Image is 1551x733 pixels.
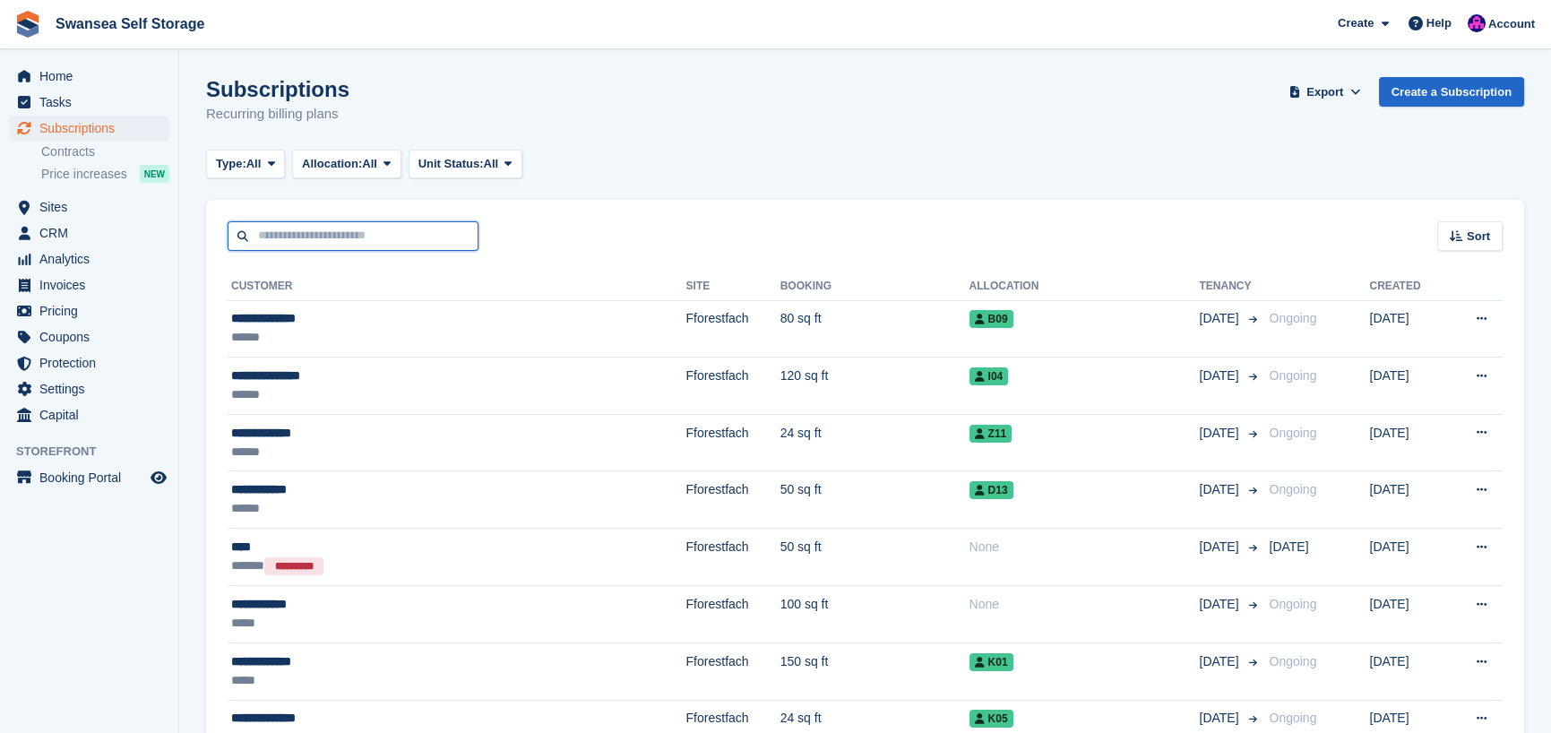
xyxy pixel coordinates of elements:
a: menu [9,402,169,427]
a: menu [9,90,169,115]
span: D13 [969,481,1013,499]
td: 24 sq ft [780,414,969,471]
span: Capital [39,402,147,427]
img: stora-icon-8386f47178a22dfd0bd8f6a31ec36ba5ce8667c1dd55bd0f319d3a0aa187defe.svg [14,11,41,38]
a: menu [9,376,169,401]
span: All [362,155,377,173]
span: CRM [39,220,147,246]
td: [DATE] [1369,586,1446,643]
span: B09 [969,310,1013,328]
span: All [246,155,262,173]
span: Pricing [39,298,147,323]
a: menu [9,465,169,490]
span: Home [39,64,147,89]
a: menu [9,246,169,272]
button: Export [1286,77,1365,107]
span: [DATE] [1199,309,1242,328]
td: 50 sq ft [780,529,969,586]
span: Ongoing [1269,368,1316,383]
th: Created [1369,272,1446,301]
img: Donna Davies [1468,14,1486,32]
a: Price increases NEW [41,164,169,184]
th: Site [686,272,780,301]
span: [DATE] [1199,424,1242,443]
span: Help [1426,14,1452,32]
span: Type: [216,155,246,173]
td: [DATE] [1369,300,1446,358]
td: Fforestfach [686,414,780,471]
span: Invoices [39,272,147,298]
span: [DATE] [1199,709,1242,728]
span: Ongoing [1269,482,1316,496]
span: K01 [969,653,1013,671]
td: Fforestfach [686,300,780,358]
a: menu [9,194,169,220]
span: Tasks [39,90,147,115]
span: Sites [39,194,147,220]
a: Contracts [41,143,169,160]
th: Tenancy [1199,272,1262,301]
a: menu [9,220,169,246]
span: Price increases [41,166,127,183]
td: 80 sq ft [780,300,969,358]
a: menu [9,272,169,298]
span: Settings [39,376,147,401]
span: Ongoing [1269,711,1316,725]
span: Ongoing [1269,311,1316,325]
span: Account [1488,15,1535,33]
span: Coupons [39,324,147,349]
td: 100 sq ft [780,586,969,643]
span: Unit Status: [418,155,484,173]
span: Ongoing [1269,426,1316,440]
button: Type: All [206,150,285,179]
td: [DATE] [1369,642,1446,700]
span: [DATE] [1199,366,1242,385]
span: Protection [39,350,147,375]
span: Sort [1467,228,1490,246]
a: menu [9,64,169,89]
td: 150 sq ft [780,642,969,700]
span: Analytics [39,246,147,272]
h1: Subscriptions [206,77,349,101]
span: Booking Portal [39,465,147,490]
td: 50 sq ft [780,471,969,529]
span: [DATE] [1269,539,1308,554]
a: menu [9,324,169,349]
button: Unit Status: All [409,150,522,179]
a: menu [9,350,169,375]
a: menu [9,298,169,323]
span: Subscriptions [39,116,147,141]
span: Ongoing [1269,654,1316,668]
span: Z11 [969,425,1012,443]
button: Allocation: All [292,150,401,179]
span: Storefront [16,443,178,461]
td: Fforestfach [686,358,780,415]
div: None [969,595,1200,614]
a: Create a Subscription [1379,77,1524,107]
td: [DATE] [1369,414,1446,471]
span: Create [1338,14,1374,32]
span: [DATE] [1199,652,1242,671]
th: Booking [780,272,969,301]
th: Allocation [969,272,1200,301]
td: Fforestfach [686,471,780,529]
a: menu [9,116,169,141]
a: Swansea Self Storage [48,9,211,39]
td: [DATE] [1369,529,1446,586]
td: Fforestfach [686,529,780,586]
td: Fforestfach [686,586,780,643]
th: Customer [228,272,686,301]
p: Recurring billing plans [206,104,349,125]
td: [DATE] [1369,358,1446,415]
span: Ongoing [1269,597,1316,611]
span: [DATE] [1199,538,1242,556]
span: Export [1306,83,1343,101]
span: All [484,155,499,173]
span: Allocation: [302,155,362,173]
td: [DATE] [1369,471,1446,529]
span: I04 [969,367,1009,385]
a: Preview store [148,467,169,488]
td: Fforestfach [686,642,780,700]
div: NEW [140,165,169,183]
span: [DATE] [1199,480,1242,499]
